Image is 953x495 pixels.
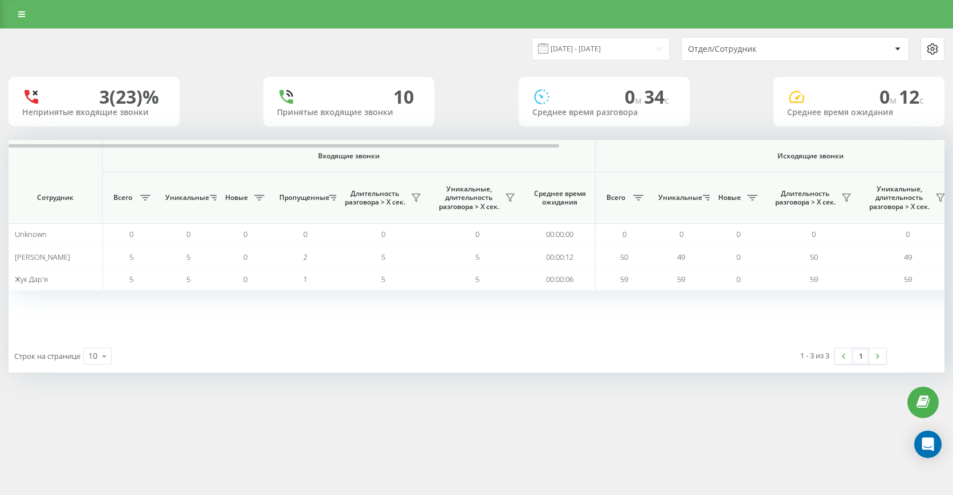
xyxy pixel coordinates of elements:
[812,229,816,239] span: 0
[475,229,479,239] span: 0
[243,252,247,262] span: 0
[787,108,931,117] div: Среднее время ожидания
[129,252,133,262] span: 5
[381,252,385,262] span: 5
[381,274,385,284] span: 5
[186,229,190,239] span: 0
[303,229,307,239] span: 0
[277,108,421,117] div: Принятые входящие звонки
[800,350,829,361] div: 1 - 3 из 3
[475,274,479,284] span: 5
[601,193,630,202] span: Всего
[22,108,166,117] div: Непринятые входящие звонки
[736,274,740,284] span: 0
[635,94,644,107] span: м
[243,229,247,239] span: 0
[810,274,818,284] span: 59
[436,185,502,211] span: Уникальные, длительность разговора > Х сек.
[342,189,408,207] span: Длительность разговора > Х сек.
[243,274,247,284] span: 0
[677,252,685,262] span: 49
[186,274,190,284] span: 5
[524,268,596,291] td: 00:00:06
[524,223,596,246] td: 00:00:00
[715,193,744,202] span: Новые
[393,86,414,108] div: 10
[899,84,924,109] span: 12
[165,193,206,202] span: Уникальные
[129,229,133,239] span: 0
[532,108,676,117] div: Среднее время разговора
[852,348,869,364] a: 1
[736,252,740,262] span: 0
[303,274,307,284] span: 1
[108,193,137,202] span: Всего
[524,246,596,268] td: 00:00:12
[186,252,190,262] span: 5
[279,193,325,202] span: Пропущенные
[15,274,48,284] span: Жук Дар'я
[381,229,385,239] span: 0
[879,84,899,109] span: 0
[620,274,628,284] span: 59
[222,193,251,202] span: Новые
[625,84,644,109] span: 0
[679,229,683,239] span: 0
[99,86,159,108] div: 3 (23)%
[919,94,924,107] span: c
[688,44,824,54] div: Отдел/Сотрудник
[904,252,912,262] span: 49
[15,229,47,239] span: Unknown
[129,274,133,284] span: 5
[772,189,838,207] span: Длительность разговора > Х сек.
[644,84,669,109] span: 34
[88,350,97,362] div: 10
[18,193,92,202] span: Сотрудник
[132,152,565,161] span: Входящие звонки
[533,189,587,207] span: Среднее время ожидания
[914,431,942,458] div: Open Intercom Messenger
[866,185,932,211] span: Уникальные, длительность разговора > Х сек.
[810,252,818,262] span: 50
[475,252,479,262] span: 5
[658,193,699,202] span: Уникальные
[736,229,740,239] span: 0
[620,252,628,262] span: 50
[906,229,910,239] span: 0
[904,274,912,284] span: 59
[665,94,669,107] span: c
[14,351,80,361] span: Строк на странице
[15,252,70,262] span: [PERSON_NAME]
[622,229,626,239] span: 0
[677,274,685,284] span: 59
[890,94,899,107] span: м
[303,252,307,262] span: 2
